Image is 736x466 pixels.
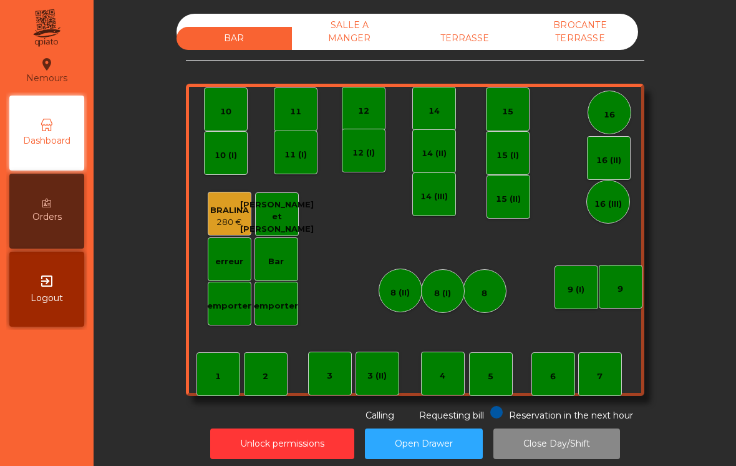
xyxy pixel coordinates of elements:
[604,109,615,121] div: 16
[352,147,375,159] div: 12 (I)
[482,287,487,300] div: 8
[496,193,521,206] div: 15 (II)
[493,429,620,459] button: Close Day/Shift
[292,14,407,50] div: SALLE A MANGER
[32,211,62,224] span: Orders
[220,106,231,118] div: 10
[434,287,451,300] div: 8 (I)
[502,106,513,118] div: 15
[268,255,284,268] div: Bar
[177,27,292,50] div: BAR
[422,147,447,160] div: 14 (II)
[39,57,54,72] i: location_on
[550,370,556,383] div: 6
[215,370,221,383] div: 1
[523,14,638,50] div: BROCANTE TERRASSE
[215,255,243,268] div: erreur
[210,429,354,459] button: Unlock permissions
[290,106,301,118] div: 11
[284,149,307,161] div: 11 (I)
[210,216,249,229] div: 280 €
[215,149,237,162] div: 10 (I)
[509,410,633,421] span: Reservation in the next hour
[358,105,369,117] div: 12
[568,284,584,296] div: 9 (I)
[390,287,410,299] div: 8 (II)
[597,370,603,383] div: 7
[26,55,67,86] div: Nemours
[23,134,70,147] span: Dashboard
[420,191,448,203] div: 14 (III)
[367,370,387,382] div: 3 (II)
[31,292,63,305] span: Logout
[39,274,54,289] i: exit_to_app
[365,429,483,459] button: Open Drawer
[240,199,314,235] div: [PERSON_NAME] et [PERSON_NAME]
[594,198,622,211] div: 16 (III)
[440,370,445,382] div: 4
[419,410,484,421] span: Requesting bill
[263,370,268,383] div: 2
[366,410,394,421] span: Calling
[207,300,251,312] div: emporter
[210,204,249,217] div: BRALINA
[407,27,523,50] div: TERRASSE
[31,6,62,50] img: qpiato
[496,149,519,162] div: 15 (I)
[617,283,623,295] div: 9
[429,105,440,117] div: 14
[488,370,493,383] div: 5
[596,154,621,167] div: 16 (II)
[327,370,332,382] div: 3
[254,300,298,312] div: emporter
